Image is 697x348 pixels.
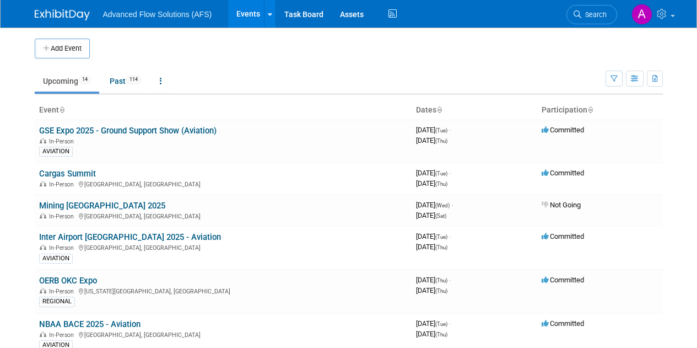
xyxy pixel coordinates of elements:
th: Participation [537,101,663,120]
img: Alyson Makin [631,4,652,25]
span: In-Person [49,288,77,295]
img: In-Person Event [40,181,46,186]
span: (Thu) [435,277,447,283]
th: Dates [412,101,537,120]
span: In-Person [49,331,77,339]
span: - [451,201,453,209]
a: Cargas Summit [39,169,96,179]
span: (Thu) [435,244,447,250]
span: - [449,126,451,134]
a: Search [566,5,617,24]
span: [DATE] [416,286,447,295]
div: [GEOGRAPHIC_DATA], [GEOGRAPHIC_DATA] [39,179,407,188]
span: Committed [542,126,584,134]
div: [GEOGRAPHIC_DATA], [GEOGRAPHIC_DATA] [39,211,407,220]
img: In-Person Event [40,244,46,250]
span: Committed [542,232,584,240]
img: In-Person Event [40,331,46,337]
span: (Tue) [435,234,447,240]
span: (Thu) [435,288,447,294]
span: [DATE] [416,243,447,251]
span: In-Person [49,213,77,220]
span: [DATE] [416,319,451,328]
span: [DATE] [416,201,453,209]
a: Sort by Event Name [59,105,64,114]
img: In-Person Event [40,138,46,143]
span: [DATE] [416,232,451,240]
span: [DATE] [416,126,451,134]
a: NBAA BACE 2025 - Aviation [39,319,141,329]
span: (Wed) [435,202,450,208]
a: GSE Expo 2025 - Ground Support Show (Aviation) [39,126,217,136]
div: [GEOGRAPHIC_DATA], [GEOGRAPHIC_DATA] [39,330,407,339]
button: Add Event [35,39,90,58]
span: In-Person [49,244,77,251]
th: Event [35,101,412,120]
span: [DATE] [416,211,446,219]
span: - [449,319,451,328]
span: In-Person [49,138,77,145]
div: AVIATION [39,147,73,157]
span: Committed [542,319,584,328]
span: Committed [542,169,584,177]
a: Past114 [101,71,149,92]
span: Search [581,10,607,19]
span: [DATE] [416,169,451,177]
a: Sort by Participation Type [587,105,593,114]
img: ExhibitDay [35,9,90,20]
span: - [449,276,451,284]
span: Advanced Flow Solutions (AFS) [103,10,212,19]
span: [DATE] [416,179,447,188]
span: In-Person [49,181,77,188]
span: (Thu) [435,331,447,338]
span: (Thu) [435,138,447,144]
span: [DATE] [416,276,451,284]
span: 14 [79,76,91,84]
div: [US_STATE][GEOGRAPHIC_DATA], [GEOGRAPHIC_DATA] [39,286,407,295]
span: (Tue) [435,321,447,327]
a: Upcoming14 [35,71,99,92]
a: Inter Airport [GEOGRAPHIC_DATA] 2025 - Aviation [39,232,221,242]
div: AVIATION [39,254,73,264]
img: In-Person Event [40,288,46,293]
span: - [449,169,451,177]
span: - [449,232,451,240]
span: (Thu) [435,181,447,187]
a: Sort by Start Date [436,105,442,114]
img: In-Person Event [40,213,46,218]
span: [DATE] [416,330,447,338]
span: (Sat) [435,213,446,219]
span: Not Going [542,201,581,209]
span: 114 [126,76,141,84]
a: OERB OKC Expo [39,276,97,286]
span: Committed [542,276,584,284]
div: [GEOGRAPHIC_DATA], [GEOGRAPHIC_DATA] [39,243,407,251]
span: (Tue) [435,170,447,176]
a: Mining [GEOGRAPHIC_DATA] 2025 [39,201,165,211]
span: [DATE] [416,136,447,144]
span: (Tue) [435,127,447,133]
div: REGIONAL [39,297,75,307]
